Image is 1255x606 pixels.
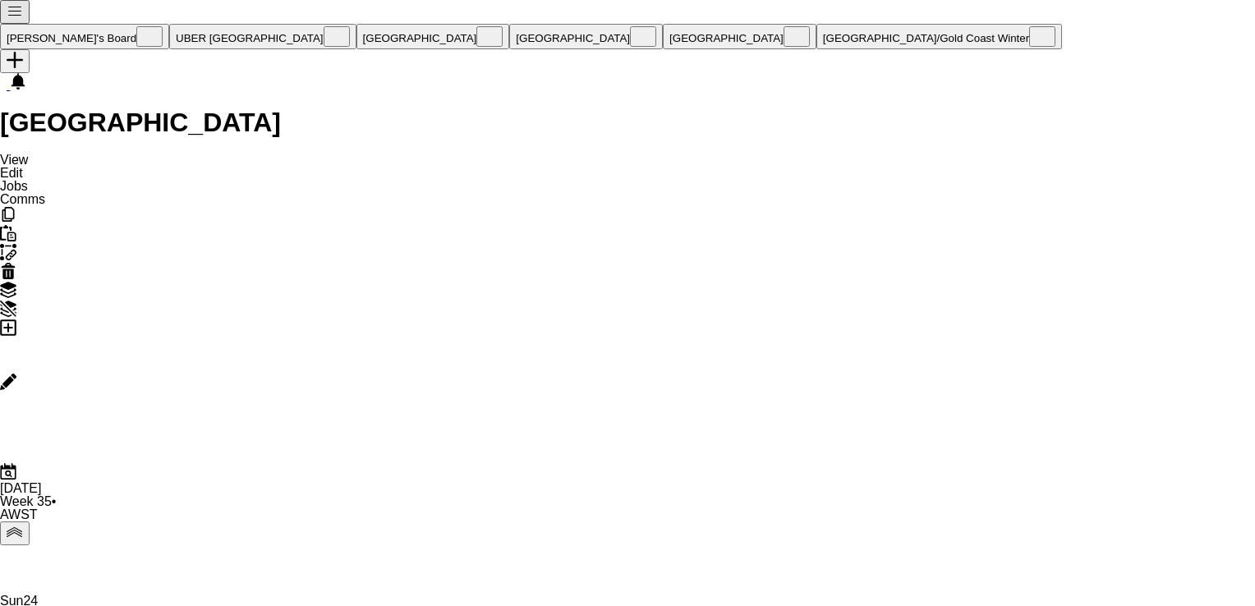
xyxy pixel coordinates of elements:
[169,24,356,49] button: UBER [GEOGRAPHIC_DATA]
[663,24,816,49] button: [GEOGRAPHIC_DATA]
[509,24,663,49] button: [GEOGRAPHIC_DATA]
[816,24,1062,49] button: [GEOGRAPHIC_DATA]/Gold Coast Winter
[356,24,510,49] button: [GEOGRAPHIC_DATA]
